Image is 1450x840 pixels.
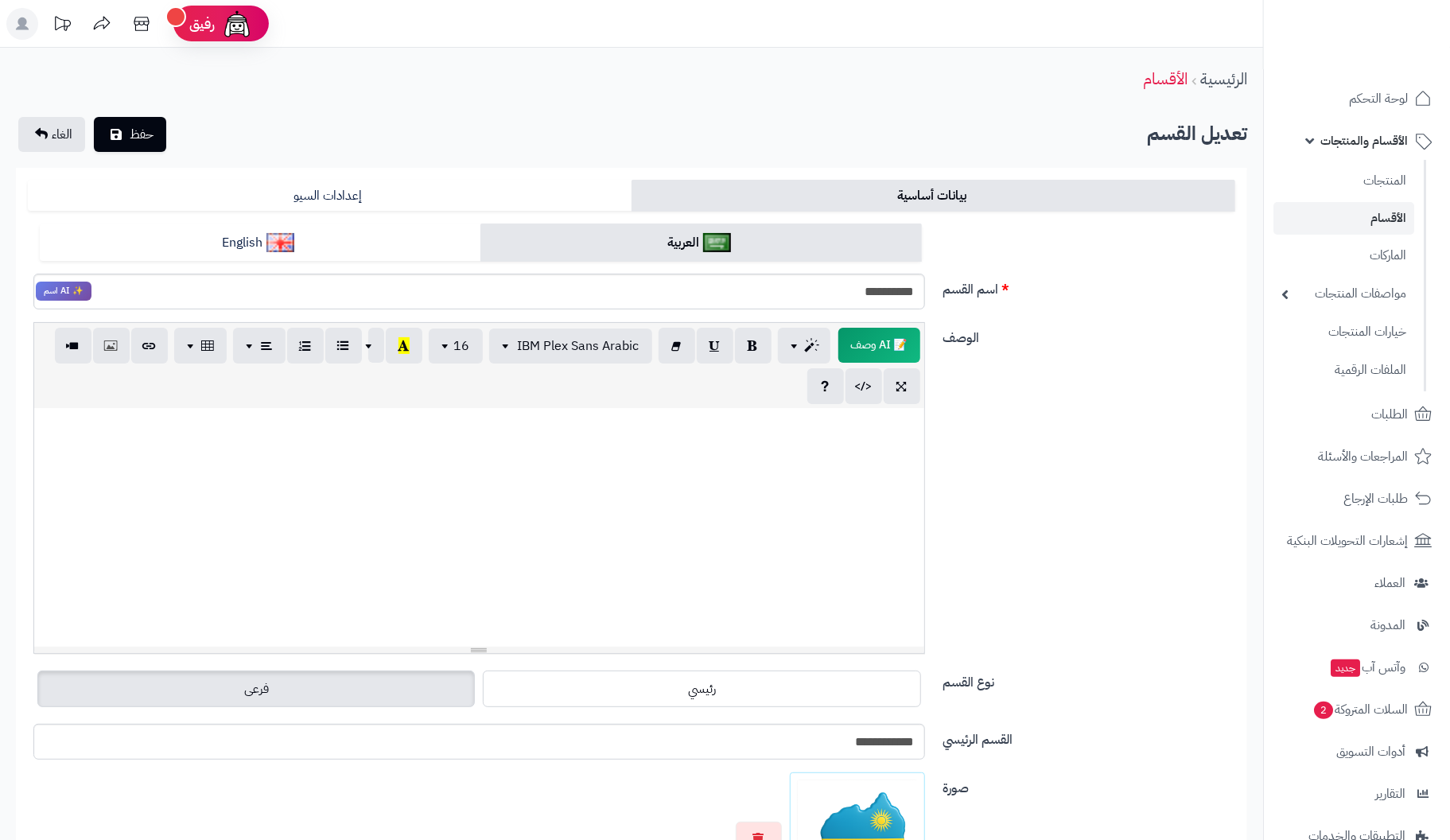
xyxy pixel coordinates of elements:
a: لوحة التحكم [1273,80,1440,118]
span: جديد [1331,659,1360,677]
a: الطلبات [1273,395,1440,434]
a: المنتجات [1273,164,1414,198]
a: إعدادات السيو [28,180,632,212]
img: ai-face.png [221,8,253,40]
a: الرئيسية [1200,67,1247,91]
a: إشعارات التحويلات البنكية [1273,522,1440,560]
a: طلبات الإرجاع [1273,480,1440,518]
a: المدونة [1273,606,1440,644]
a: تحديثات المنصة [42,8,82,44]
span: الأقسام والمنتجات [1320,130,1408,152]
img: العربية [703,233,731,252]
a: الغاء [18,117,85,152]
span: انقر لاستخدام رفيقك الذكي [838,328,920,363]
span: الغاء [52,125,72,144]
span: المدونة [1370,614,1405,636]
span: الطلبات [1371,403,1408,426]
a: خيارات المنتجات [1273,315,1414,349]
button: IBM Plex Sans Arabic [489,329,652,364]
span: لوحة التحكم [1349,87,1408,110]
label: القسم الرئيسي [937,724,1242,749]
button: 16 [429,329,483,364]
label: نوع القسم [937,667,1242,692]
label: اسم القسم [937,274,1242,299]
b: تعديل القسم [1147,119,1247,148]
img: English [266,233,294,252]
span: IBM Plex Sans Arabic [518,336,639,356]
span: إشعارات التحويلات البنكية [1287,530,1408,552]
a: بيانات أساسية [632,180,1235,212]
label: الوصف [937,322,1242,348]
a: السلات المتروكة2 [1273,690,1440,729]
label: صورة [937,772,1242,798]
span: التقارير [1375,783,1405,805]
span: السلات المتروكة [1312,698,1408,721]
span: أدوات التسويق [1336,741,1405,763]
a: العربية [480,224,921,262]
span: المراجعات والأسئلة [1318,445,1408,468]
span: وآتس آب [1329,656,1405,679]
a: المراجعات والأسئلة [1273,437,1440,476]
a: العملاء [1273,564,1440,602]
a: أدوات التسويق [1273,733,1440,771]
a: وآتس آبجديد [1273,648,1440,686]
span: 16 [454,336,470,356]
span: العملاء [1374,572,1405,594]
a: الأقسام [1273,202,1414,235]
span: حفظ [130,125,154,144]
span: فرعى [244,679,269,698]
a: مواصفات المنتجات [1273,277,1414,311]
a: English [40,224,480,262]
span: طلبات الإرجاع [1343,488,1408,510]
span: رئيسي [688,679,716,698]
a: الأقسام [1143,67,1188,91]
span: 2 [1314,702,1333,719]
a: الملفات الرقمية [1273,353,1414,387]
a: التقارير [1273,775,1440,813]
button: حفظ [94,117,166,152]
span: رفيق [189,14,215,33]
a: الماركات [1273,239,1414,273]
span: انقر لاستخدام رفيقك الذكي [36,282,91,301]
